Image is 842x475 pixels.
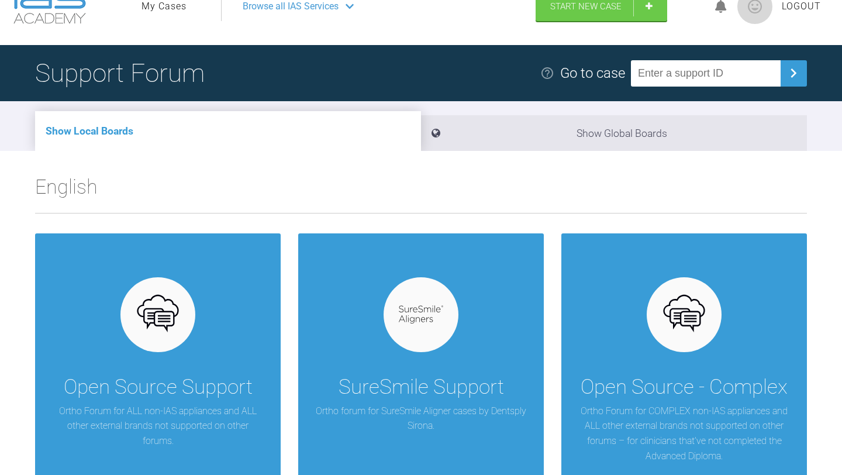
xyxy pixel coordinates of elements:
span: Start New Case [550,1,622,12]
div: Go to case [560,62,625,84]
img: suresmile.935bb804.svg [399,305,444,323]
div: Open Source Support [64,371,253,404]
img: chevronRight.28bd32b0.svg [784,64,803,82]
div: SureSmile Support [339,371,504,404]
p: Ortho Forum for ALL non-IAS appliances and ALL other external brands not supported on other forums. [53,404,263,449]
div: Open Source - Complex [581,371,788,404]
img: opensource.6e495855.svg [136,292,181,337]
li: Show Global Boards [421,115,807,151]
img: help.e70b9f3d.svg [540,66,554,80]
img: opensource.6e495855.svg [662,292,707,337]
p: Ortho forum for SureSmile Aligner cases by Dentsply Sirona. [316,404,526,433]
h1: Support Forum [35,53,205,94]
input: Enter a support ID [631,60,781,87]
li: Show Local Boards [35,111,421,151]
h2: English [35,171,807,213]
p: Ortho Forum for COMPLEX non-IAS appliances and ALL other external brands not supported on other f... [579,404,789,463]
